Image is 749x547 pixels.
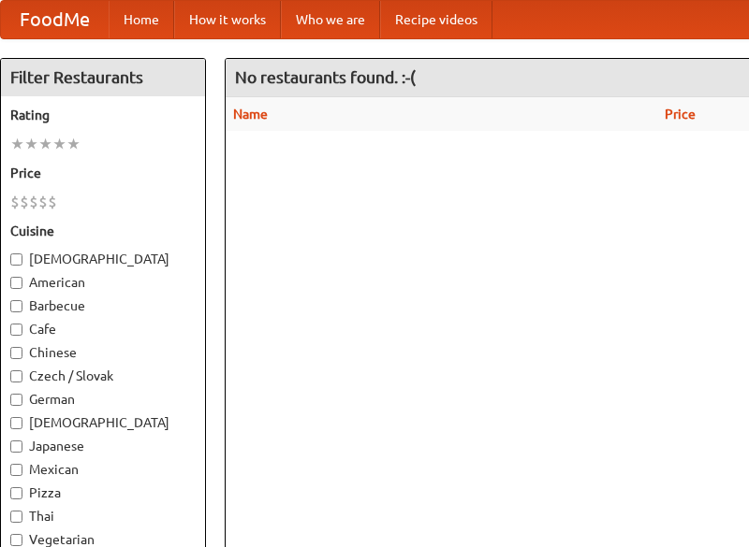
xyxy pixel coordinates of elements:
input: Japanese [10,440,22,453]
label: Czech / Slovak [10,367,196,385]
label: Thai [10,507,196,525]
label: Chinese [10,343,196,362]
input: Mexican [10,464,22,476]
a: Recipe videos [380,1,492,38]
label: [DEMOGRAPHIC_DATA] [10,413,196,432]
li: ★ [38,134,52,154]
input: Cafe [10,324,22,336]
input: American [10,277,22,289]
label: American [10,273,196,292]
label: Barbecue [10,296,196,315]
a: Price [665,107,696,122]
h4: Filter Restaurants [1,59,205,96]
input: Pizza [10,487,22,499]
li: ★ [66,134,81,154]
input: Thai [10,511,22,523]
a: FoodMe [1,1,109,38]
h5: Rating [10,106,196,124]
label: Mexican [10,460,196,479]
label: Cafe [10,320,196,338]
li: $ [29,192,38,212]
a: Home [109,1,174,38]
li: $ [20,192,29,212]
label: German [10,390,196,409]
a: Name [233,107,268,122]
li: ★ [24,134,38,154]
input: Barbecue [10,300,22,312]
label: [DEMOGRAPHIC_DATA] [10,250,196,268]
h5: Cuisine [10,222,196,240]
li: $ [38,192,48,212]
label: Japanese [10,437,196,455]
a: How it works [174,1,281,38]
h5: Price [10,164,196,182]
input: German [10,394,22,406]
input: Vegetarian [10,534,22,546]
input: Chinese [10,347,22,359]
a: Who we are [281,1,380,38]
ng-pluralize: No restaurants found. :-( [235,68,416,86]
input: [DEMOGRAPHIC_DATA] [10,253,22,266]
label: Pizza [10,483,196,502]
li: ★ [52,134,66,154]
input: [DEMOGRAPHIC_DATA] [10,417,22,429]
li: $ [48,192,57,212]
li: $ [10,192,20,212]
li: ★ [10,134,24,154]
input: Czech / Slovak [10,370,22,382]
